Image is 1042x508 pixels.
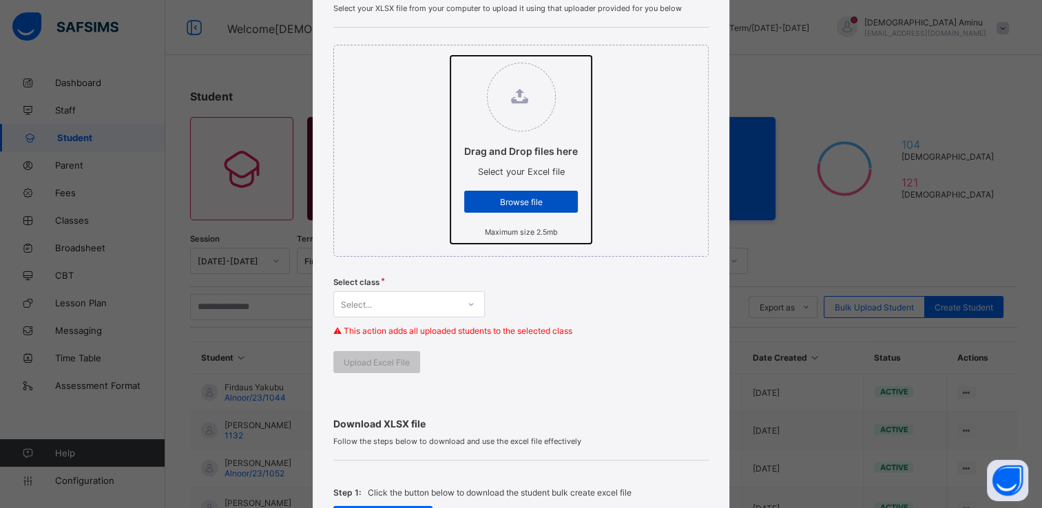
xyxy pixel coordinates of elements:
button: Open asap [987,460,1028,501]
span: Follow the steps below to download and use the excel file effectively [333,436,709,446]
span: Select your Excel file [478,167,565,177]
span: Browse file [475,197,567,207]
div: Select... [341,291,372,317]
small: Maximum size 2.5mb [485,228,558,237]
span: Select your XLSX file from your computer to upload it using that uploader provided for you below [333,3,709,13]
p: Click the button below to download the student bulk create excel file [368,487,632,498]
p: Drag and Drop files here [464,145,578,157]
p: ⚠ This action adds all uploaded students to the selected class [333,326,709,336]
span: Upload Excel File [344,357,410,368]
span: Step 1: [333,487,361,498]
span: Select class [333,277,379,287]
span: Download XLSX file [333,418,709,430]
